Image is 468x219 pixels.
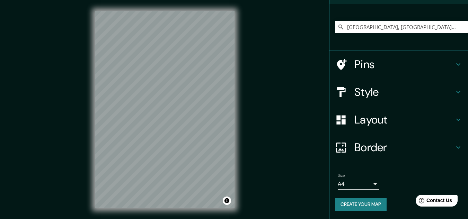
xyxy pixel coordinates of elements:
[406,192,460,211] iframe: Help widget launcher
[335,198,387,211] button: Create your map
[354,140,454,154] h4: Border
[223,197,231,205] button: Toggle attribution
[329,134,468,161] div: Border
[329,78,468,106] div: Style
[95,11,235,208] canvas: Map
[335,21,468,33] input: Pick your city or area
[338,179,379,190] div: A4
[354,85,454,99] h4: Style
[338,173,345,179] label: Size
[329,106,468,134] div: Layout
[354,113,454,127] h4: Layout
[354,57,454,71] h4: Pins
[329,51,468,78] div: Pins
